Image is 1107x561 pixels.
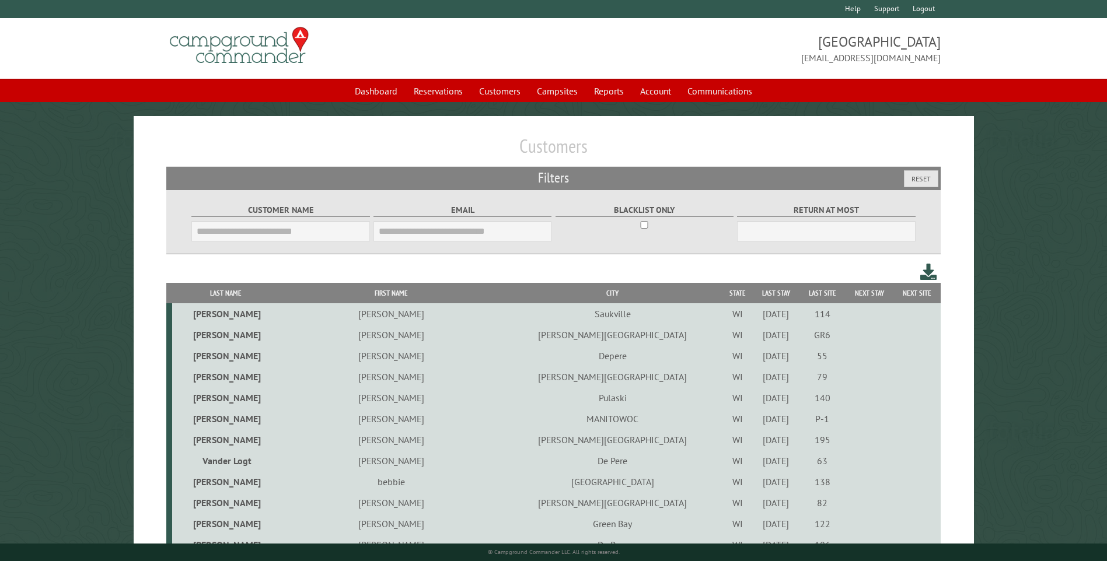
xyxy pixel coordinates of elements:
td: WI [722,513,752,534]
div: [DATE] [755,329,798,341]
th: Next Site [894,283,941,303]
div: [DATE] [755,371,798,383]
td: GR6 [799,324,846,345]
td: Saukville [502,303,722,324]
div: [DATE] [755,455,798,467]
td: [PERSON_NAME][GEOGRAPHIC_DATA] [502,366,722,387]
h2: Filters [166,167,940,189]
td: WI [722,303,752,324]
td: 82 [799,492,846,513]
td: WI [722,408,752,429]
small: © Campground Commander LLC. All rights reserved. [488,548,620,556]
td: [PERSON_NAME] [280,303,503,324]
td: [PERSON_NAME] [172,513,279,534]
td: WI [722,429,752,450]
td: 140 [799,387,846,408]
td: 55 [799,345,846,366]
td: [PERSON_NAME] [280,450,503,471]
td: WI [722,450,752,471]
span: [GEOGRAPHIC_DATA] [EMAIL_ADDRESS][DOMAIN_NAME] [554,32,941,65]
label: Return at most [737,204,915,217]
td: [PERSON_NAME] [280,513,503,534]
div: [DATE] [755,518,798,530]
label: Customer Name [191,204,369,217]
td: [PERSON_NAME] [172,429,279,450]
a: Account [633,80,678,102]
td: WI [722,345,752,366]
td: [PERSON_NAME] [172,303,279,324]
td: [PERSON_NAME] [172,534,279,555]
th: Last Stay [752,283,799,303]
td: WI [722,492,752,513]
td: [PERSON_NAME] [172,471,279,492]
td: MANITOWOC [502,408,722,429]
td: [PERSON_NAME] [172,345,279,366]
td: [PERSON_NAME] [172,492,279,513]
td: 122 [799,513,846,534]
div: [DATE] [755,497,798,509]
div: [DATE] [755,434,798,446]
td: 63 [799,450,846,471]
div: [DATE] [755,476,798,488]
td: WI [722,471,752,492]
td: 106 [799,534,846,555]
td: [PERSON_NAME] [280,429,503,450]
th: First Name [280,283,503,303]
td: bebbie [280,471,503,492]
td: [PERSON_NAME] [172,387,279,408]
th: State [722,283,752,303]
td: [PERSON_NAME][GEOGRAPHIC_DATA] [502,324,722,345]
button: Reset [904,170,938,187]
td: [PERSON_NAME][GEOGRAPHIC_DATA] [502,429,722,450]
a: Customers [472,80,528,102]
a: Dashboard [348,80,404,102]
td: [PERSON_NAME] [280,324,503,345]
td: Vander Logt [172,450,279,471]
td: [PERSON_NAME] [280,492,503,513]
td: De Pere [502,450,722,471]
td: De Pere [502,534,722,555]
label: Blacklist only [556,204,734,217]
a: Reports [587,80,631,102]
label: Email [373,204,551,217]
td: [PERSON_NAME] [172,324,279,345]
a: Campsites [530,80,585,102]
img: Campground Commander [166,23,312,68]
td: [PERSON_NAME] [280,366,503,387]
td: [PERSON_NAME] [172,408,279,429]
td: [PERSON_NAME] [172,366,279,387]
h1: Customers [166,135,940,167]
td: [PERSON_NAME] [280,408,503,429]
div: [DATE] [755,539,798,551]
td: [PERSON_NAME] [280,387,503,408]
a: Communications [680,80,759,102]
a: Reservations [407,80,470,102]
td: 195 [799,429,846,450]
td: WI [722,387,752,408]
th: Last Name [172,283,279,303]
td: Green Bay [502,513,722,534]
td: Depere [502,345,722,366]
th: Next Stay [845,283,893,303]
td: WI [722,366,752,387]
th: City [502,283,722,303]
td: P-1 [799,408,846,429]
td: 79 [799,366,846,387]
td: WI [722,324,752,345]
td: WI [722,534,752,555]
div: [DATE] [755,350,798,362]
th: Last Site [799,283,846,303]
td: [PERSON_NAME] [280,345,503,366]
div: [DATE] [755,308,798,320]
a: Download this customer list (.csv) [920,261,937,283]
td: Pulaski [502,387,722,408]
div: [DATE] [755,392,798,404]
td: [GEOGRAPHIC_DATA] [502,471,722,492]
td: [PERSON_NAME][GEOGRAPHIC_DATA] [502,492,722,513]
td: 138 [799,471,846,492]
td: [PERSON_NAME] [280,534,503,555]
td: 114 [799,303,846,324]
div: [DATE] [755,413,798,425]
